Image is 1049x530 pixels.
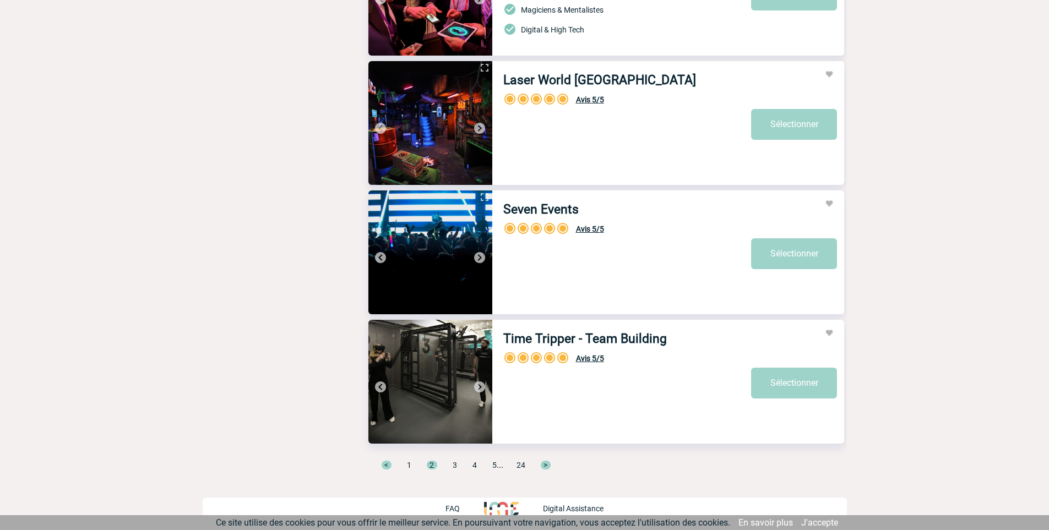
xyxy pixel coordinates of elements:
img: check-circle-24-px-b.png [503,23,517,36]
a: J'accepte [801,517,838,528]
img: Ajouter aux favoris [825,70,834,79]
span: Magiciens & Mentalistes [521,6,604,14]
span: Avis 5/5 [576,95,604,104]
span: 3 [453,461,457,469]
p: FAQ [445,504,460,513]
img: Ajouter aux favoris [825,329,834,337]
span: Ce site utilise des cookies pour vous offrir le meilleur service. En poursuivant votre navigation... [216,517,730,528]
div: ... [368,460,844,480]
a: Sélectionner [751,109,837,140]
a: Laser World [GEOGRAPHIC_DATA] [503,73,696,88]
a: Sélectionner [751,238,837,269]
img: 1.jpg [368,190,492,314]
img: 1.jpg [368,320,492,444]
span: 24 [517,461,525,469]
p: Digital Assistance [543,504,604,513]
a: Seven Events [503,202,579,217]
img: http://www.idealmeetingsevents.fr/ [484,502,518,515]
img: check-circle-24-px-b.png [503,3,517,16]
span: 5 [492,461,497,469]
span: Avis 5/5 [576,354,604,363]
span: Avis 5/5 [576,225,604,233]
span: 4 [472,461,477,469]
img: Ajouter aux favoris [825,199,834,208]
span: < [382,461,392,469]
span: 2 [427,461,437,469]
a: FAQ [445,502,484,513]
a: En savoir plus [738,517,793,528]
a: Time Tripper - Team Building [503,331,667,346]
span: Digital & High Tech [521,25,584,34]
img: 1.jpg [368,61,492,185]
span: 1 [407,461,411,469]
span: > [541,461,551,469]
a: Sélectionner [751,368,837,398]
